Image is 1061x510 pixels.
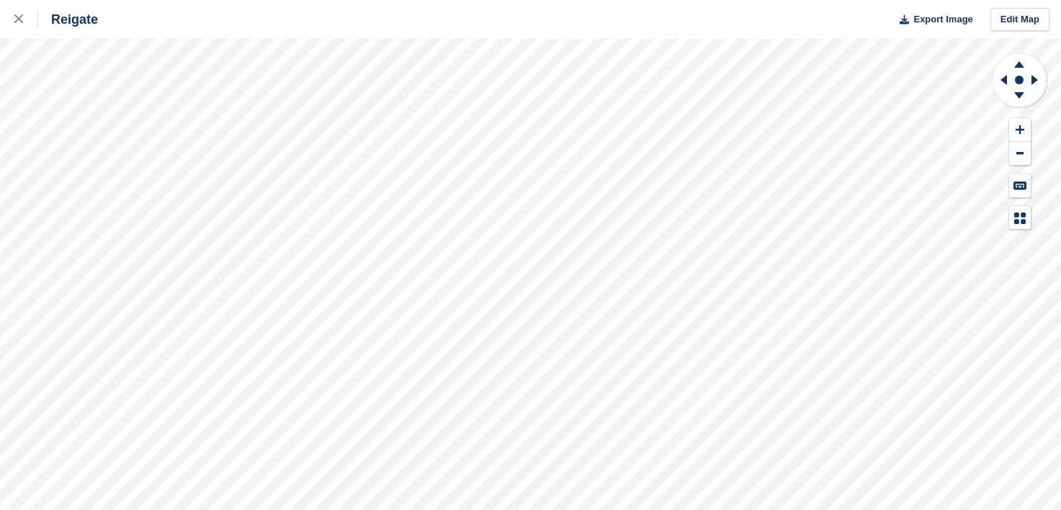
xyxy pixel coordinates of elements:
a: Edit Map [990,8,1049,32]
button: Export Image [891,8,973,32]
button: Zoom In [1009,118,1031,142]
span: Export Image [913,12,972,27]
button: Map Legend [1009,206,1031,230]
div: Reigate [38,11,98,28]
button: Keyboard Shortcuts [1009,174,1031,197]
button: Zoom Out [1009,142,1031,166]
